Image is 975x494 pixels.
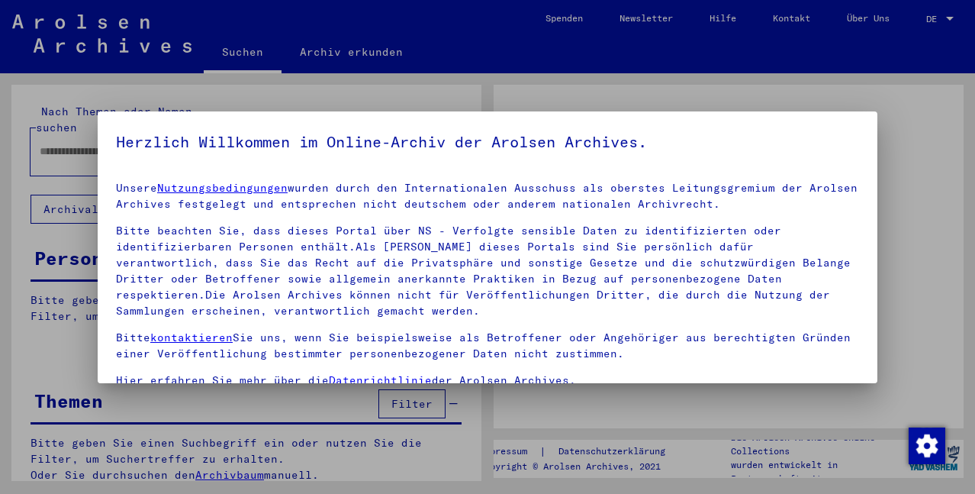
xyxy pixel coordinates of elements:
[157,181,288,195] a: Nutzungsbedingungen
[116,373,859,389] p: Hier erfahren Sie mehr über die der Arolsen Archives.
[908,427,944,463] div: Zustimmung ändern
[116,223,859,319] p: Bitte beachten Sie, dass dieses Portal über NS - Verfolgte sensible Daten zu identifizierten oder...
[116,330,859,362] p: Bitte Sie uns, wenn Sie beispielsweise als Betroffener oder Angehöriger aus berechtigten Gründen ...
[116,180,859,212] p: Unsere wurden durch den Internationalen Ausschuss als oberstes Leitungsgremium der Arolsen Archiv...
[909,428,945,464] img: Zustimmung ändern
[329,373,432,387] a: Datenrichtlinie
[116,130,859,154] h5: Herzlich Willkommen im Online-Archiv der Arolsen Archives.
[150,331,233,344] a: kontaktieren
